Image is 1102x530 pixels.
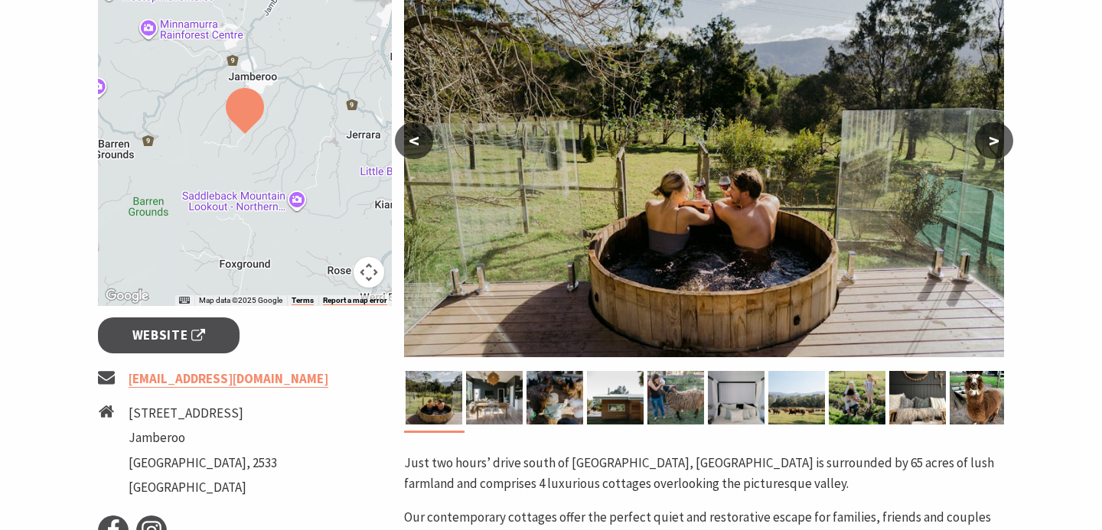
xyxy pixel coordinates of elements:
[132,325,206,346] span: Website
[889,371,946,424] img: Farm cottage
[404,453,1004,494] p: Just two hours’ drive south of [GEOGRAPHIC_DATA], [GEOGRAPHIC_DATA] is surrounded by 65 acres of ...
[129,453,277,473] li: [GEOGRAPHIC_DATA], 2533
[587,371,644,424] img: The Cottage
[466,371,523,424] img: Living
[129,428,277,448] li: Jamberoo
[199,296,282,304] span: Map data ©2025 Google
[129,477,277,498] li: [GEOGRAPHIC_DATA]
[708,371,765,424] img: Master Bedroom
[98,317,240,353] a: Website
[102,286,152,306] img: Google
[129,370,328,388] a: [EMAIL_ADDRESS][DOMAIN_NAME]
[395,122,433,159] button: <
[768,371,825,424] img: Our Cows
[950,371,1006,424] img: One of our alpacas
[179,295,190,306] button: Keyboard shortcuts
[323,296,387,305] a: Report a map error
[354,257,384,288] button: Map camera controls
[829,371,885,424] img: Collect your own Produce
[975,122,1013,159] button: >
[647,371,704,424] img: Feed our Sheep
[129,403,277,424] li: [STREET_ADDRESS]
[527,371,583,424] img: Collects Eggs from our Chickens
[102,286,152,306] a: Open this area in Google Maps (opens a new window)
[292,296,314,305] a: Terms (opens in new tab)
[406,371,462,424] img: Relax in the Plunge Pool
